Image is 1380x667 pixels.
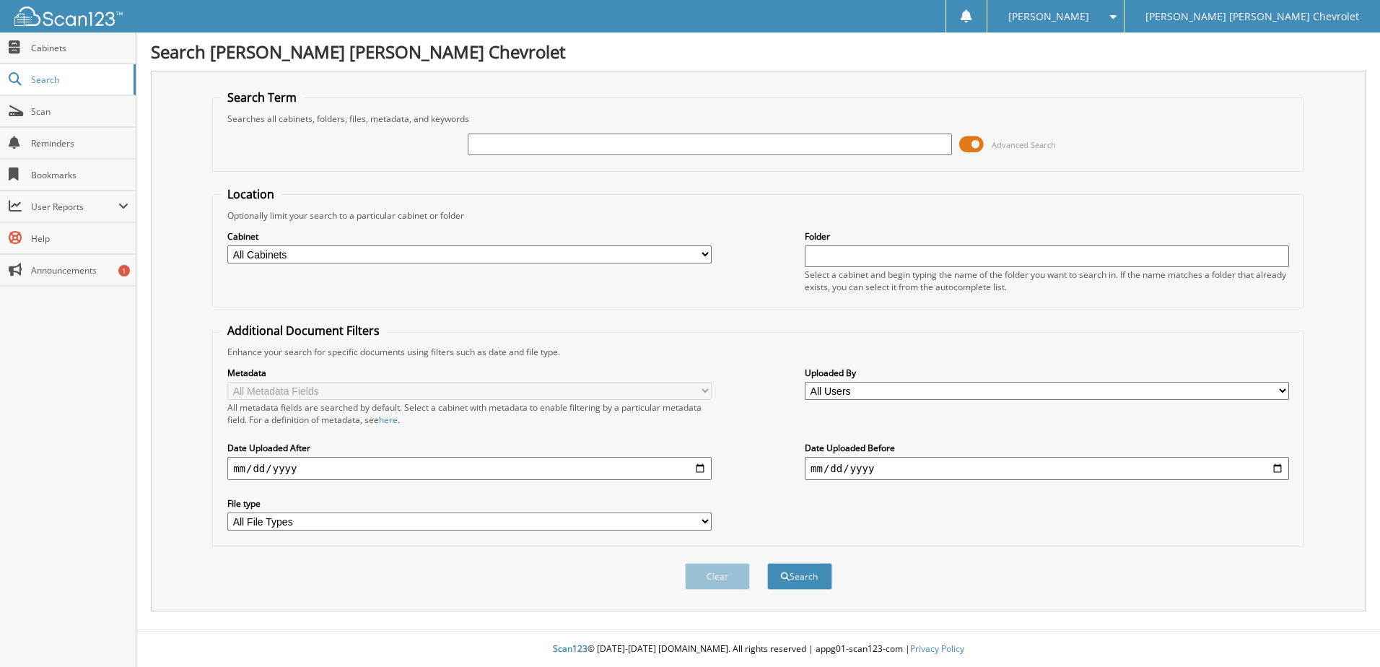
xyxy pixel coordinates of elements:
span: Cabinets [31,42,128,54]
div: 1 [118,265,130,276]
label: Date Uploaded Before [805,442,1289,454]
span: User Reports [31,201,118,213]
label: Metadata [227,367,712,379]
label: File type [227,497,712,510]
span: Search [31,74,126,86]
input: start [227,457,712,480]
span: [PERSON_NAME] [PERSON_NAME] Chevrolet [1145,12,1359,21]
h1: Search [PERSON_NAME] [PERSON_NAME] Chevrolet [151,40,1366,64]
button: Clear [685,563,750,590]
label: Uploaded By [805,367,1289,379]
span: Scan [31,105,128,118]
div: Select a cabinet and begin typing the name of the folder you want to search in. If the name match... [805,269,1289,293]
label: Date Uploaded After [227,442,712,454]
span: Advanced Search [992,139,1056,150]
legend: Search Term [220,90,304,105]
a: Privacy Policy [910,642,964,655]
span: [PERSON_NAME] [1008,12,1089,21]
div: Enhance your search for specific documents using filters such as date and file type. [220,346,1296,358]
a: here [379,414,398,426]
span: Bookmarks [31,169,128,181]
div: Searches all cabinets, folders, files, metadata, and keywords [220,113,1296,125]
input: end [805,457,1289,480]
div: © [DATE]-[DATE] [DOMAIN_NAME]. All rights reserved | appg01-scan123-com | [136,632,1380,667]
label: Cabinet [227,230,712,243]
button: Search [767,563,832,590]
div: All metadata fields are searched by default. Select a cabinet with metadata to enable filtering b... [227,401,712,426]
label: Folder [805,230,1289,243]
div: Optionally limit your search to a particular cabinet or folder [220,209,1296,222]
span: Help [31,232,128,245]
span: Announcements [31,264,128,276]
img: scan123-logo-white.svg [14,6,123,26]
span: Reminders [31,137,128,149]
legend: Location [220,186,281,202]
legend: Additional Document Filters [220,323,387,339]
span: Scan123 [553,642,588,655]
